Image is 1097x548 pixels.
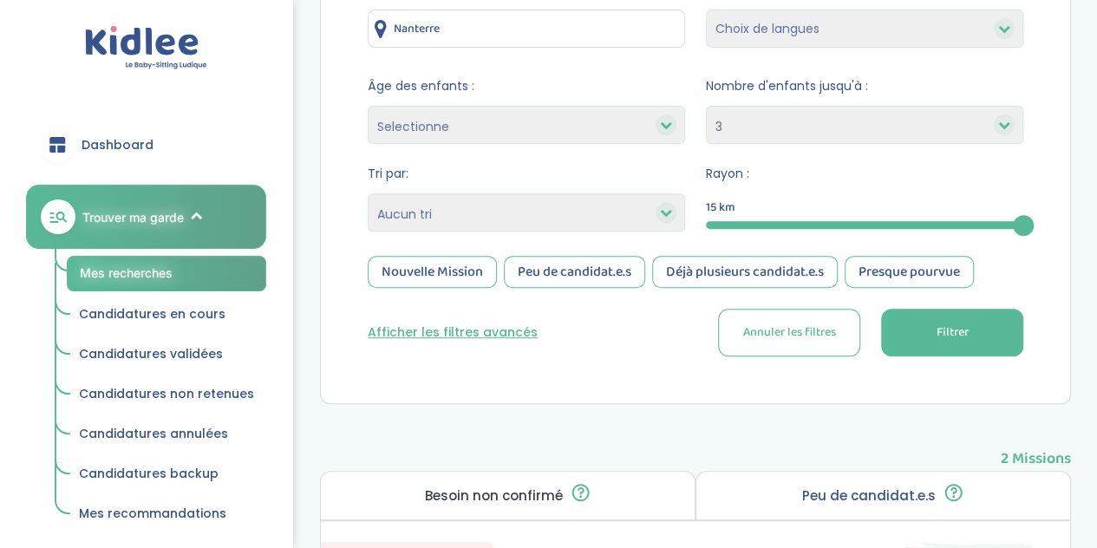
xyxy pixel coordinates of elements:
span: Nombre d'enfants jusqu'à : [706,77,1023,95]
span: Candidatures non retenues [79,385,254,402]
span: Dashboard [82,136,153,154]
div: Peu de candidat.e.s [504,256,645,288]
a: Dashboard [26,114,266,176]
div: Nouvelle Mission [368,256,497,288]
a: Mes recommandations [67,498,266,531]
a: Candidatures validées [67,338,266,371]
button: Annuler les filtres [718,309,860,356]
span: Mes recherches [80,265,173,280]
span: Candidatures validées [79,345,223,362]
span: Tri par: [368,165,685,183]
span: Candidatures en cours [79,305,225,323]
a: Candidatures annulées [67,418,266,451]
p: Besoin non confirmé [425,489,563,503]
a: Mes recherches [67,256,266,291]
span: Mes recommandations [79,505,226,522]
span: Âge des enfants : [368,77,685,95]
span: 2 Missions [1001,430,1071,471]
a: Candidatures en cours [67,298,266,331]
button: Afficher les filtres avancés [368,323,538,342]
span: Trouver ma garde [82,208,184,226]
span: Rayon : [706,165,1023,183]
a: Candidatures backup [67,458,266,491]
a: Trouver ma garde [26,185,266,249]
div: Presque pourvue [845,256,974,288]
span: Filtrer [936,323,968,342]
span: Candidatures annulées [79,425,228,442]
span: 15 km [706,199,735,217]
button: Filtrer [881,309,1023,356]
p: Peu de candidat.e.s [802,489,936,503]
div: Déjà plusieurs candidat.e.s [652,256,838,288]
a: Candidatures non retenues [67,378,266,411]
input: Ville ou code postale [368,10,685,48]
span: Candidatures backup [79,465,219,482]
span: Annuler les filtres [742,323,835,342]
img: logo.svg [85,26,207,70]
